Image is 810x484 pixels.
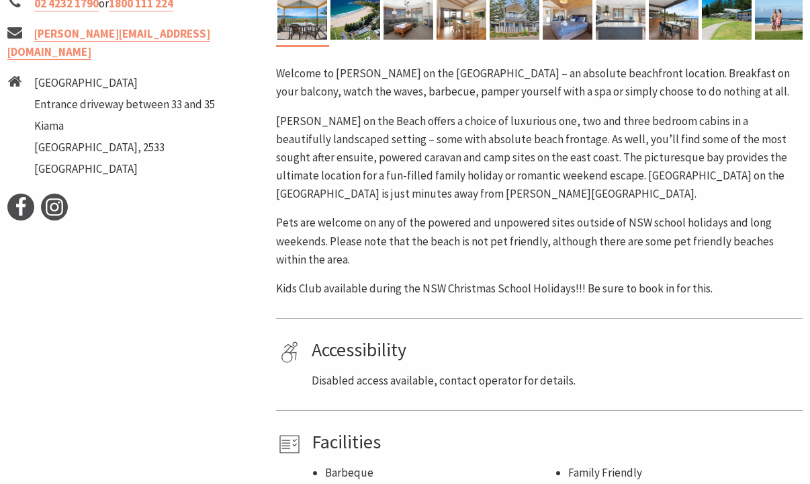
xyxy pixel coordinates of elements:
p: [PERSON_NAME] on the Beach offers a choice of luxurious one, two and three bedroom cabins in a be... [276,112,803,204]
li: Kiama [34,117,215,135]
li: [GEOGRAPHIC_DATA], 2533 [34,138,215,157]
p: Disabled access available, contact operator for details. [312,372,798,390]
h4: Facilities [312,431,798,454]
p: Welcome to [PERSON_NAME] on the [GEOGRAPHIC_DATA] – an absolute beachfront location. Breakfast on... [276,65,803,101]
a: [PERSON_NAME][EMAIL_ADDRESS][DOMAIN_NAME] [7,26,210,60]
p: Pets are welcome on any of the powered and unpowered sites outside of NSW school holidays and lon... [276,214,803,269]
li: Family Friendly [568,464,798,482]
li: [GEOGRAPHIC_DATA] [34,74,215,92]
h4: Accessibility [312,339,798,362]
p: Kids Club available during the NSW Christmas School Holidays!!! Be sure to book in for this. [276,280,803,298]
li: Barbeque [325,464,555,482]
li: Entrance driveway between 33 and 35 [34,95,215,114]
li: [GEOGRAPHIC_DATA] [34,160,215,178]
